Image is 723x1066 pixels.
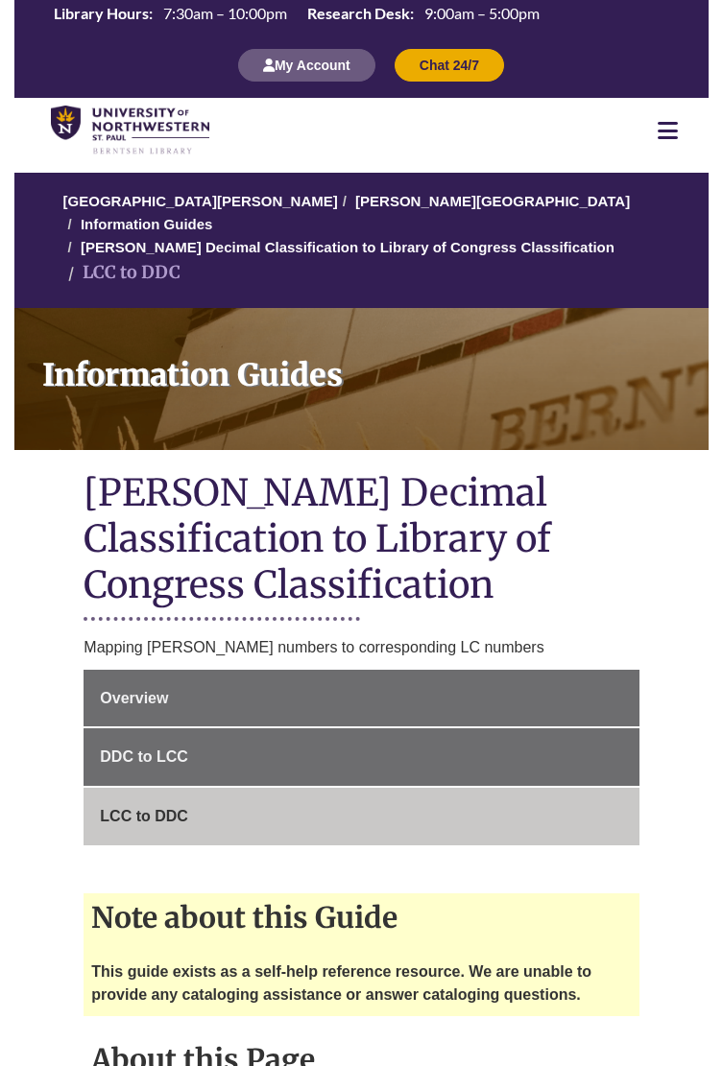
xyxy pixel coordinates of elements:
button: My Account [238,49,375,82]
span: LCC to DDC [100,808,188,824]
span: Overview [100,690,168,706]
table: Hours Today [46,3,547,27]
h2: Note about this Guide [84,893,639,941]
a: My Account [238,57,375,73]
a: [GEOGRAPHIC_DATA][PERSON_NAME] [63,193,338,209]
th: Research Desk: [300,3,417,24]
a: [PERSON_NAME][GEOGRAPHIC_DATA] [355,193,630,209]
a: Hours Today [46,3,547,29]
span: Mapping [PERSON_NAME] numbers to corresponding LC numbers [84,639,543,655]
span: DDC to LCC [100,748,188,765]
li: LCC to DDC [63,259,181,287]
h1: Information Guides [30,308,709,425]
a: Overview [84,670,639,727]
a: [PERSON_NAME] Decimal Classification to Library of Congress Classification [81,239,615,255]
h1: [PERSON_NAME] Decimal Classification to Library of Congress Classification [84,469,639,612]
a: Chat 24/7 [395,57,504,73]
a: Information Guides [81,216,213,232]
a: Information Guides [14,308,709,450]
span: 7:30am – 10:00pm [163,4,287,22]
a: DDC to LCC [84,728,639,786]
th: Library Hours: [46,3,156,24]
button: Chat 24/7 [395,49,504,82]
div: Guide Page Menu [84,670,639,845]
a: LCC to DDC [84,788,639,845]
img: UNWSP Library Logo [51,106,209,155]
span: 9:00am – 5:00pm [424,4,540,22]
strong: This guide exists as a self-help reference resource. We are unable to provide any cataloging assi... [91,963,591,1003]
